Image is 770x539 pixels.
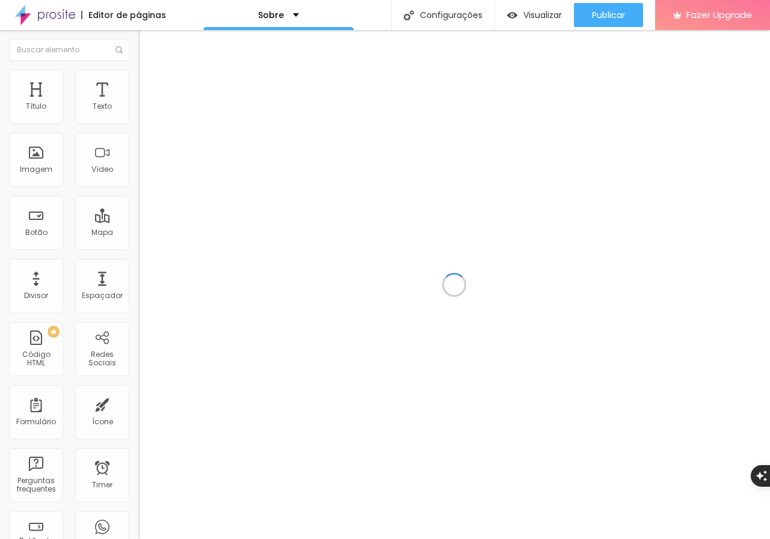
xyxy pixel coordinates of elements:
div: Redes Sociais [78,350,126,368]
span: Visualizar [523,10,562,20]
div: Botão [25,228,48,237]
div: Timer [92,481,112,489]
p: Sobre [258,11,284,19]
input: Buscar elemento [9,39,129,61]
div: Título [26,102,46,111]
div: Mapa [91,228,113,237]
button: Publicar [574,3,643,27]
div: Perguntas frequentes [12,477,60,494]
span: Publicar [592,10,625,20]
img: view-1.svg [507,10,517,20]
div: Código HTML [12,350,60,368]
div: Imagem [20,165,52,174]
div: Formulário [16,418,56,426]
div: Texto [93,102,112,111]
div: Editor de páginas [81,11,166,19]
button: Visualizar [495,3,574,27]
div: Vídeo [91,165,113,174]
div: Espaçador [82,291,123,300]
img: Icone [115,46,123,53]
div: Divisor [24,291,48,300]
span: Fazer Upgrade [686,10,752,20]
img: Icone [404,10,414,20]
div: Ícone [92,418,113,426]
